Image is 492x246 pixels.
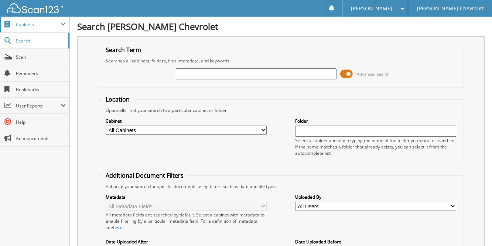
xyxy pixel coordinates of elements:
div: Enhance your search for specific documents using filters such as date and file type. [102,183,460,189]
iframe: Chat Widget [455,211,492,246]
span: Scan [16,54,66,60]
div: Select a cabinet and begin typing the name of the folder you want to search in. If the name match... [295,137,456,156]
legend: Additional Document Filters [102,171,187,180]
label: Date Uploaded After [106,239,267,245]
span: Search [16,38,65,44]
div: Searches all cabinets, folders, files, metadata, and keywords [102,58,460,64]
legend: Location [102,95,133,103]
label: Date Uploaded Before [295,239,456,245]
span: Help [16,119,66,125]
span: Cabinets [16,21,61,28]
img: scan123-logo-white.svg [7,3,63,13]
span: [PERSON_NAME] Chevrolet [417,6,484,11]
label: Folder [295,118,456,124]
span: Bookmarks [16,86,66,93]
label: Cabinet [106,118,267,124]
span: [PERSON_NAME] [351,6,392,11]
span: User Reports [16,103,61,109]
span: Reminders [16,70,66,76]
span: Announcements [16,135,66,141]
label: Uploaded By [295,194,456,200]
legend: Search Term [102,46,145,54]
a: here [113,224,123,230]
div: Optionally limit your search to a particular cabinet or folder [102,107,460,113]
span: Advanced Search [357,71,390,77]
label: Metadata [106,194,267,200]
h1: Search [PERSON_NAME] Chevrolet [77,20,485,33]
div: All metadata fields are searched by default. Select a cabinet with metadata to enable filtering b... [106,212,267,230]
